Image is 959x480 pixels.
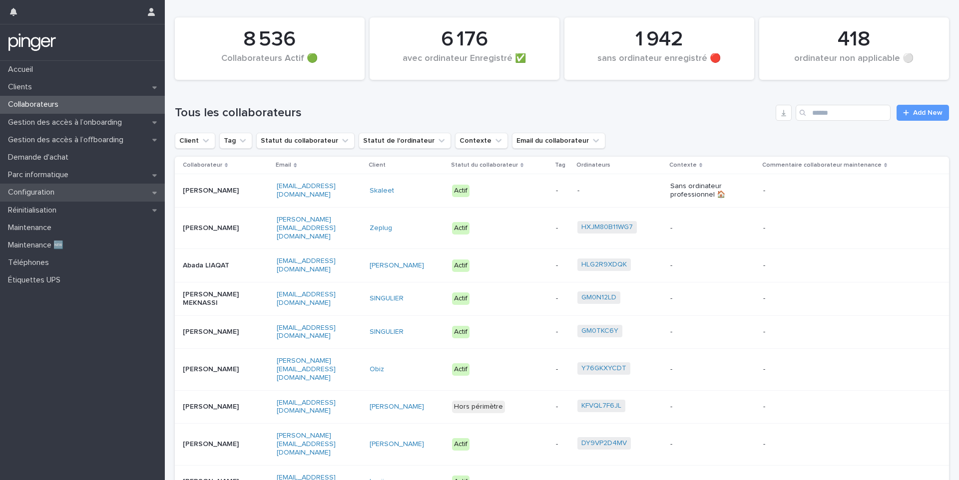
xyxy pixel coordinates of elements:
button: Contexte [455,133,508,149]
p: [PERSON_NAME] [183,328,245,336]
a: [EMAIL_ADDRESS][DOMAIN_NAME] [277,324,336,340]
p: - [670,224,733,233]
p: Gestion des accès à l’onboarding [4,118,130,127]
div: sans ordinateur enregistré 🔴 [581,53,737,74]
a: SINGULIER [370,328,404,336]
p: Clients [4,82,40,92]
button: Tag [219,133,252,149]
div: Hors périmètre [452,401,505,413]
div: Actif [452,259,470,272]
a: GM0TKC6Y [581,327,618,335]
p: - [556,294,570,303]
p: Réinitialisation [4,206,64,215]
p: - [556,261,570,270]
p: - [763,187,888,195]
a: [EMAIL_ADDRESS][DOMAIN_NAME] [277,291,336,306]
p: Maintenance [4,223,59,233]
p: Statut du collaborateur [451,160,518,171]
input: Search [796,105,891,121]
img: mTgBEunGTSyRkCgitkcU [8,32,56,52]
p: Accueil [4,65,41,74]
tr: [PERSON_NAME] MEKNASSI[EMAIL_ADDRESS][DOMAIN_NAME]SINGULIER Actif-GM0N12LD -- [175,282,949,315]
p: Téléphones [4,258,57,267]
p: Sans ordinateur professionnel 🏠 [670,182,733,199]
p: [PERSON_NAME] [183,440,245,449]
a: HLG2R9XDQK [581,260,627,269]
p: Collaborateurs [4,100,66,109]
button: Client [175,133,215,149]
p: [PERSON_NAME] [183,224,245,233]
p: - [670,261,733,270]
p: - [763,365,888,374]
p: [PERSON_NAME] [183,187,245,195]
div: Actif [452,185,470,197]
p: - [670,440,733,449]
p: - [763,294,888,303]
p: - [556,403,570,411]
p: - [670,328,733,336]
div: ordinateur non applicable ⚪ [776,53,932,74]
a: [PERSON_NAME][EMAIL_ADDRESS][DOMAIN_NAME] [277,216,336,240]
p: Configuration [4,188,62,197]
a: Y76GKXYCDT [581,364,626,373]
tr: [PERSON_NAME][EMAIL_ADDRESS][DOMAIN_NAME][PERSON_NAME] Hors périmètre-KFVQL7F6JL -- [175,390,949,424]
div: 418 [776,27,932,52]
p: Commentaire collaborateur maintenance [762,160,882,171]
a: Add New [897,105,949,121]
p: Abada LIAQAT [183,261,245,270]
p: - [670,365,733,374]
p: - [556,328,570,336]
div: 8 536 [192,27,348,52]
div: avec ordinateur Enregistré ✅ [387,53,542,74]
p: [PERSON_NAME] [183,365,245,374]
div: 6 176 [387,27,542,52]
p: - [556,224,570,233]
div: Actif [452,222,470,235]
a: Skaleet [370,187,394,195]
a: [PERSON_NAME] [370,261,424,270]
a: [EMAIL_ADDRESS][DOMAIN_NAME] [277,183,336,198]
div: 1 942 [581,27,737,52]
a: [EMAIL_ADDRESS][DOMAIN_NAME] [277,399,336,415]
a: KFVQL7F6JL [581,402,621,410]
a: [PERSON_NAME][EMAIL_ADDRESS][DOMAIN_NAME] [277,357,336,381]
p: Client [369,160,386,171]
a: Zeplug [370,224,392,233]
p: Demande d'achat [4,153,76,162]
a: DY9VP2D4MV [581,439,627,448]
tr: [PERSON_NAME][PERSON_NAME][EMAIL_ADDRESS][DOMAIN_NAME]Obiz Actif-Y76GKXYCDT -- [175,349,949,390]
button: Statut de l'ordinateur [359,133,451,149]
a: GM0N12LD [581,293,616,302]
p: Email [276,160,291,171]
tr: [PERSON_NAME][PERSON_NAME][EMAIL_ADDRESS][DOMAIN_NAME][PERSON_NAME] Actif-DY9VP2D4MV -- [175,424,949,465]
a: Obiz [370,365,384,374]
p: - [556,440,570,449]
tr: [PERSON_NAME][EMAIL_ADDRESS][DOMAIN_NAME]Skaleet Actif--Sans ordinateur professionnel 🏠- [175,174,949,208]
p: - [763,224,888,233]
p: - [763,403,888,411]
p: - [577,187,640,195]
a: [PERSON_NAME] [370,440,424,449]
tr: [PERSON_NAME][PERSON_NAME][EMAIL_ADDRESS][DOMAIN_NAME]Zeplug Actif-HXJM80B11WG7 -- [175,207,949,248]
a: HXJM80B11WG7 [581,223,633,232]
button: Statut du collaborateur [256,133,355,149]
p: Contexte [669,160,697,171]
button: Email du collaborateur [512,133,605,149]
div: Actif [452,438,470,451]
p: - [763,440,888,449]
p: - [556,365,570,374]
div: Actif [452,326,470,338]
p: [PERSON_NAME] MEKNASSI [183,290,245,307]
p: Tag [555,160,565,171]
a: SINGULIER [370,294,404,303]
a: [PERSON_NAME][EMAIL_ADDRESS][DOMAIN_NAME] [277,432,336,456]
p: - [556,187,570,195]
p: Ordinateurs [576,160,610,171]
p: Étiquettes UPS [4,275,68,285]
h1: Tous les collaborateurs [175,106,772,120]
p: Maintenance 🆕 [4,240,71,250]
div: Actif [452,363,470,376]
span: Add New [913,109,943,116]
div: Actif [452,292,470,305]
